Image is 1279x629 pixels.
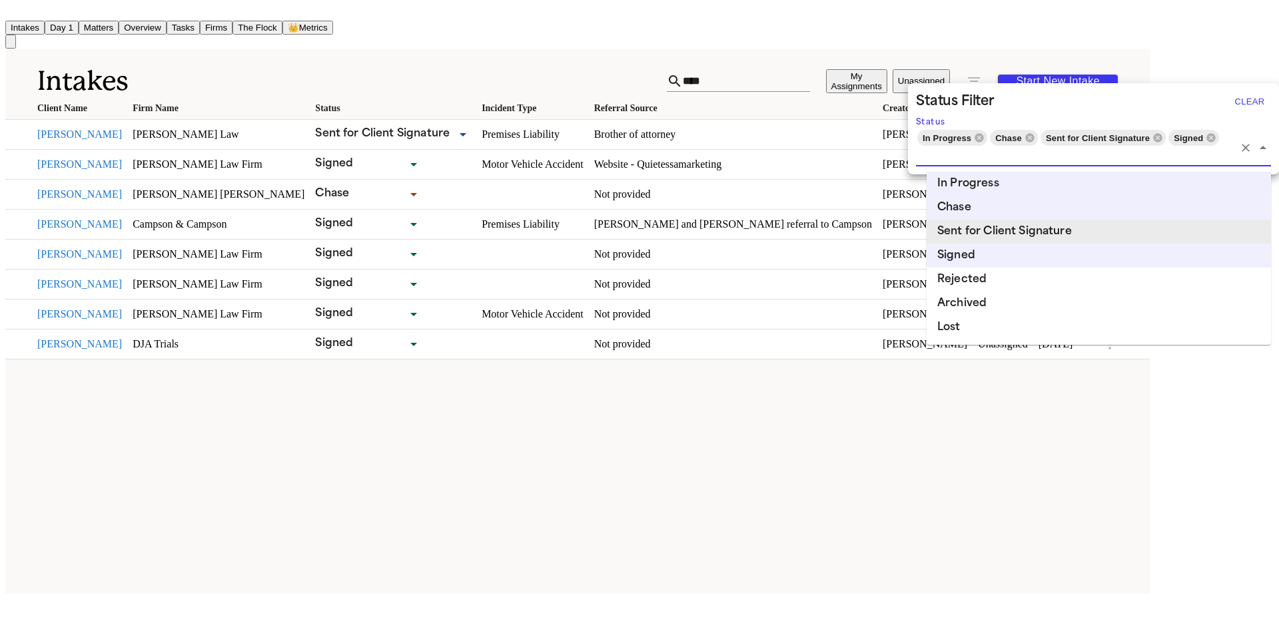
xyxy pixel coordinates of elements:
[1041,130,1155,146] span: Sent for Client Signature
[916,91,995,112] h2: Status Filter
[927,172,1271,196] li: In Progress
[1236,138,1255,157] button: Clear
[927,292,1271,315] li: Archived
[1254,138,1272,157] button: Close
[917,130,977,146] span: In Progress
[927,196,1271,220] li: Chase
[917,130,987,146] div: In Progress
[927,268,1271,292] li: Rejected
[916,117,945,128] label: Status
[1168,130,1208,146] span: Signed
[990,130,1038,146] div: Chase
[927,244,1271,268] li: Signed
[927,315,1271,339] li: Lost
[1168,130,1219,146] div: Signed
[1041,130,1166,146] div: Sent for Client Signature
[990,130,1027,146] span: Chase
[1228,91,1271,112] button: Clear
[927,220,1271,244] li: Sent for Client Signature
